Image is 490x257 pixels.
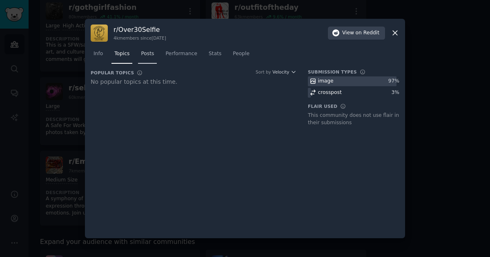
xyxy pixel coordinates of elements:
div: 3 % [392,89,399,96]
span: Posts [141,50,154,58]
div: 97 % [388,78,399,85]
h3: r/ Over30Selfie [114,25,166,34]
h3: Flair Used [308,103,337,109]
h3: Popular Topics [91,70,134,76]
span: Info [94,50,103,58]
div: No popular topics at this time. [91,78,296,86]
a: Stats [206,47,224,64]
a: People [230,47,252,64]
a: Posts [138,47,157,64]
div: Sort by [256,69,271,75]
div: image [318,78,334,85]
div: crosspost [318,89,342,96]
span: on Reddit [356,29,379,37]
a: Info [91,47,106,64]
div: This community does not use flair in their submissions [308,112,399,126]
span: View [342,29,379,37]
a: Topics [111,47,132,64]
button: Viewon Reddit [328,27,385,40]
span: Stats [209,50,221,58]
div: 4k members since [DATE] [114,35,166,41]
button: Velocity [272,69,296,75]
a: Performance [163,47,200,64]
span: Topics [114,50,129,58]
span: People [233,50,249,58]
span: Velocity [272,69,289,75]
span: Performance [165,50,197,58]
h3: Submission Types [308,69,357,75]
img: Over30Selfie [91,25,108,42]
